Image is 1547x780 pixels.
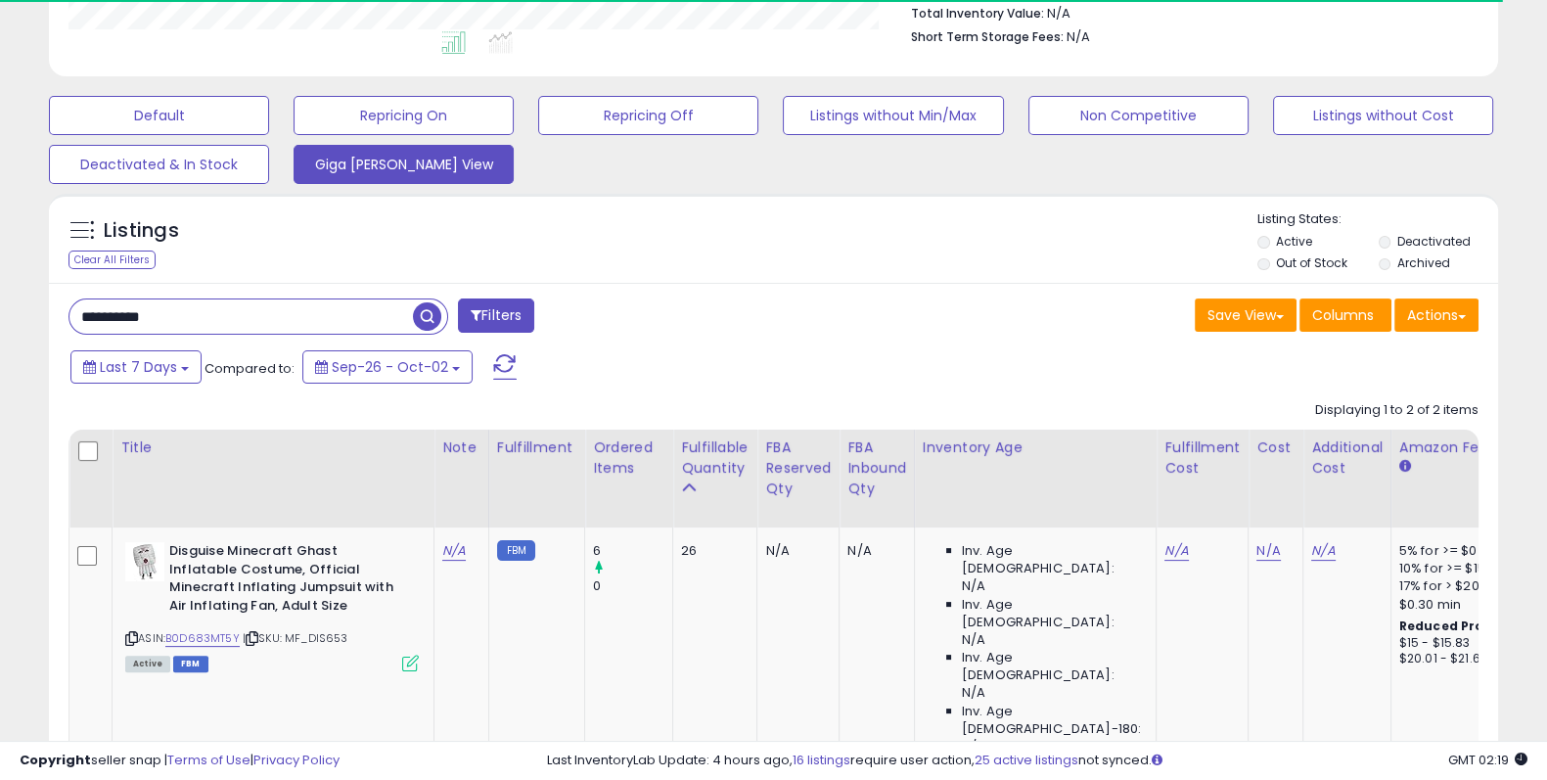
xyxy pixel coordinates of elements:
label: Out of Stock [1276,254,1347,271]
a: N/A [1311,541,1335,561]
div: N/A [765,542,824,560]
span: Inv. Age [DEMOGRAPHIC_DATA]: [962,596,1141,631]
div: Last InventoryLab Update: 4 hours ago, require user action, not synced. [547,752,1527,770]
a: N/A [1256,541,1280,561]
button: Giga [PERSON_NAME] View [294,145,514,184]
button: Non Competitive [1028,96,1249,135]
div: Note [442,437,480,458]
span: All listings currently available for purchase on Amazon [125,656,170,672]
label: Active [1276,233,1312,250]
a: 16 listings [793,751,850,769]
strong: Copyright [20,751,91,769]
div: FBA inbound Qty [847,437,906,499]
a: Terms of Use [167,751,250,769]
div: Inventory Age [923,437,1148,458]
label: Deactivated [1396,233,1470,250]
div: Additional Cost [1311,437,1383,479]
span: N/A [962,577,985,595]
span: N/A [962,684,985,702]
div: seller snap | | [20,752,340,770]
span: | SKU: MF_DIS653 [243,630,348,646]
div: Clear All Filters [68,251,156,269]
a: Privacy Policy [253,751,340,769]
button: Default [49,96,269,135]
a: N/A [1164,541,1188,561]
span: Compared to: [205,359,295,378]
button: Columns [1299,298,1391,332]
div: FBA Reserved Qty [765,437,831,499]
div: Fulfillable Quantity [681,437,749,479]
a: B0D683MT5Y [165,630,240,647]
div: Title [120,437,426,458]
div: Fulfillment Cost [1164,437,1240,479]
span: Last 7 Days [100,357,177,377]
div: Ordered Items [593,437,664,479]
span: Columns [1312,305,1374,325]
div: 6 [593,542,672,560]
div: Fulfillment [497,437,576,458]
button: Last 7 Days [70,350,202,384]
div: 26 [681,542,742,560]
button: Listings without Cost [1273,96,1493,135]
small: FBM [497,540,535,561]
button: Actions [1394,298,1479,332]
small: Amazon Fees. [1399,458,1411,476]
p: Listing States: [1257,210,1498,229]
div: ASIN: [125,542,419,669]
div: 0 [593,577,672,595]
div: Cost [1256,437,1295,458]
a: 25 active listings [975,751,1078,769]
span: FBM [173,656,208,672]
div: N/A [847,542,899,560]
button: Repricing Off [538,96,758,135]
img: 31N4iHHpivL._SL40_.jpg [125,542,164,581]
span: N/A [962,631,985,649]
button: Sep-26 - Oct-02 [302,350,473,384]
div: Displaying 1 to 2 of 2 items [1315,401,1479,420]
b: Disguise Minecraft Ghast Inflatable Costume, Official Minecraft Inflating Jumpsuit with Air Infla... [169,542,407,619]
button: Listings without Min/Max [783,96,1003,135]
button: Save View [1195,298,1297,332]
a: N/A [442,541,466,561]
span: Sep-26 - Oct-02 [332,357,448,377]
button: Filters [458,298,534,333]
b: Reduced Prof. Rng. [1399,618,1527,634]
label: Archived [1396,254,1449,271]
span: Inv. Age [DEMOGRAPHIC_DATA]: [962,542,1141,577]
span: Inv. Age [DEMOGRAPHIC_DATA]: [962,649,1141,684]
button: Repricing On [294,96,514,135]
button: Deactivated & In Stock [49,145,269,184]
span: 2025-10-10 02:19 GMT [1448,751,1527,769]
h5: Listings [104,217,179,245]
span: Inv. Age [DEMOGRAPHIC_DATA]-180: [962,703,1141,738]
